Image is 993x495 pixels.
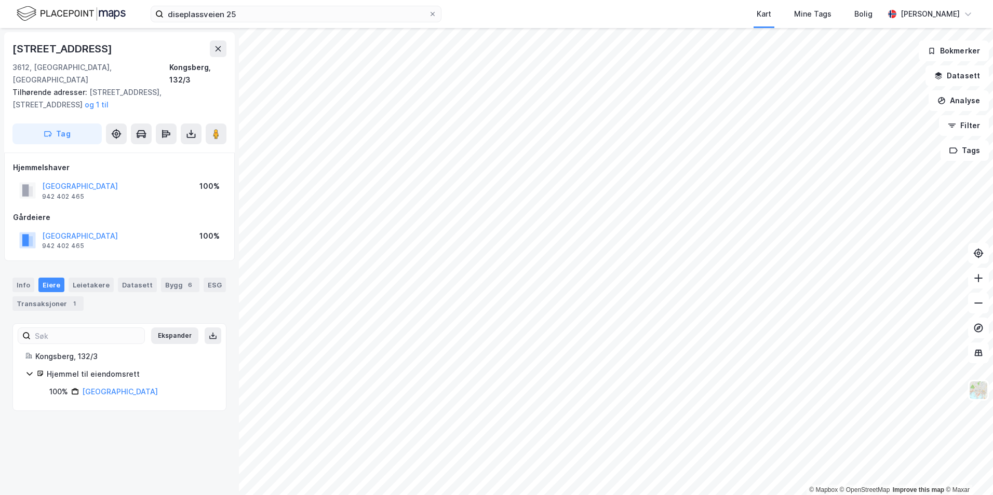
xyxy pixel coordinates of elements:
a: OpenStreetMap [840,486,890,493]
span: Tilhørende adresser: [12,88,89,97]
button: Datasett [925,65,989,86]
div: Hjemmel til eiendomsrett [47,368,213,380]
div: 942 402 465 [42,242,84,250]
a: Mapbox [809,486,838,493]
div: Kongsberg, 132/3 [35,350,213,363]
div: 100% [199,180,220,192]
img: logo.f888ab2527a4732fd821a326f86c7f29.svg [17,5,126,23]
img: Z [969,380,988,400]
button: Tag [12,123,102,144]
div: Leietakere [69,278,114,292]
button: Tags [941,140,989,161]
div: 1 [69,298,79,309]
button: Ekspander [151,327,198,344]
input: Søk [31,328,144,343]
div: 100% [199,230,220,242]
div: [PERSON_NAME] [901,8,960,20]
div: Kart [757,8,771,20]
div: Bolig [854,8,873,20]
button: Analyse [929,90,989,111]
div: [STREET_ADDRESS], [STREET_ADDRESS] [12,86,218,111]
a: [GEOGRAPHIC_DATA] [82,387,158,396]
div: Info [12,278,34,292]
a: Improve this map [893,486,944,493]
div: Gårdeiere [13,211,226,224]
div: Kongsberg, 132/3 [169,61,226,86]
button: Bokmerker [919,40,989,61]
input: Søk på adresse, matrikkel, gårdeiere, leietakere eller personer [164,6,428,22]
div: 942 402 465 [42,192,84,201]
div: 3612, [GEOGRAPHIC_DATA], [GEOGRAPHIC_DATA] [12,61,169,86]
div: Transaksjoner [12,296,84,311]
div: Datasett [118,278,157,292]
div: 100% [49,386,68,398]
div: ESG [204,278,226,292]
div: [STREET_ADDRESS] [12,40,114,57]
div: Hjemmelshaver [13,161,226,174]
button: Filter [939,115,989,136]
div: Bygg [161,278,199,292]
iframe: Chat Widget [941,445,993,495]
div: Eiere [38,278,64,292]
div: Mine Tags [794,8,831,20]
div: 6 [185,280,195,290]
